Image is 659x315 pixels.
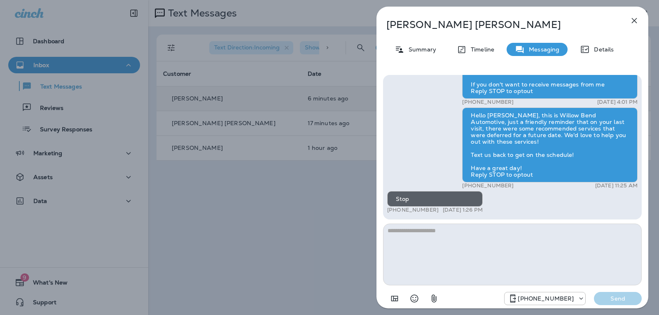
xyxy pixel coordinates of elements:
[443,207,483,213] p: [DATE] 1:26 PM
[595,182,638,189] p: [DATE] 11:25 AM
[462,182,514,189] p: [PHONE_NUMBER]
[505,294,585,303] div: +1 (813) 497-4455
[406,290,423,307] button: Select an emoji
[387,191,483,207] div: Stop
[467,46,494,53] p: Timeline
[518,295,574,302] p: [PHONE_NUMBER]
[525,46,559,53] p: Messaging
[386,290,403,307] button: Add in a premade template
[387,207,439,213] p: [PHONE_NUMBER]
[386,19,611,30] p: [PERSON_NAME] [PERSON_NAME]
[597,99,638,105] p: [DATE] 4:01 PM
[462,107,638,182] div: Hello [PERSON_NAME], this is Willow Bend Automotive, just a friendly reminder that on your last v...
[462,99,514,105] p: [PHONE_NUMBER]
[404,46,436,53] p: Summary
[590,46,614,53] p: Details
